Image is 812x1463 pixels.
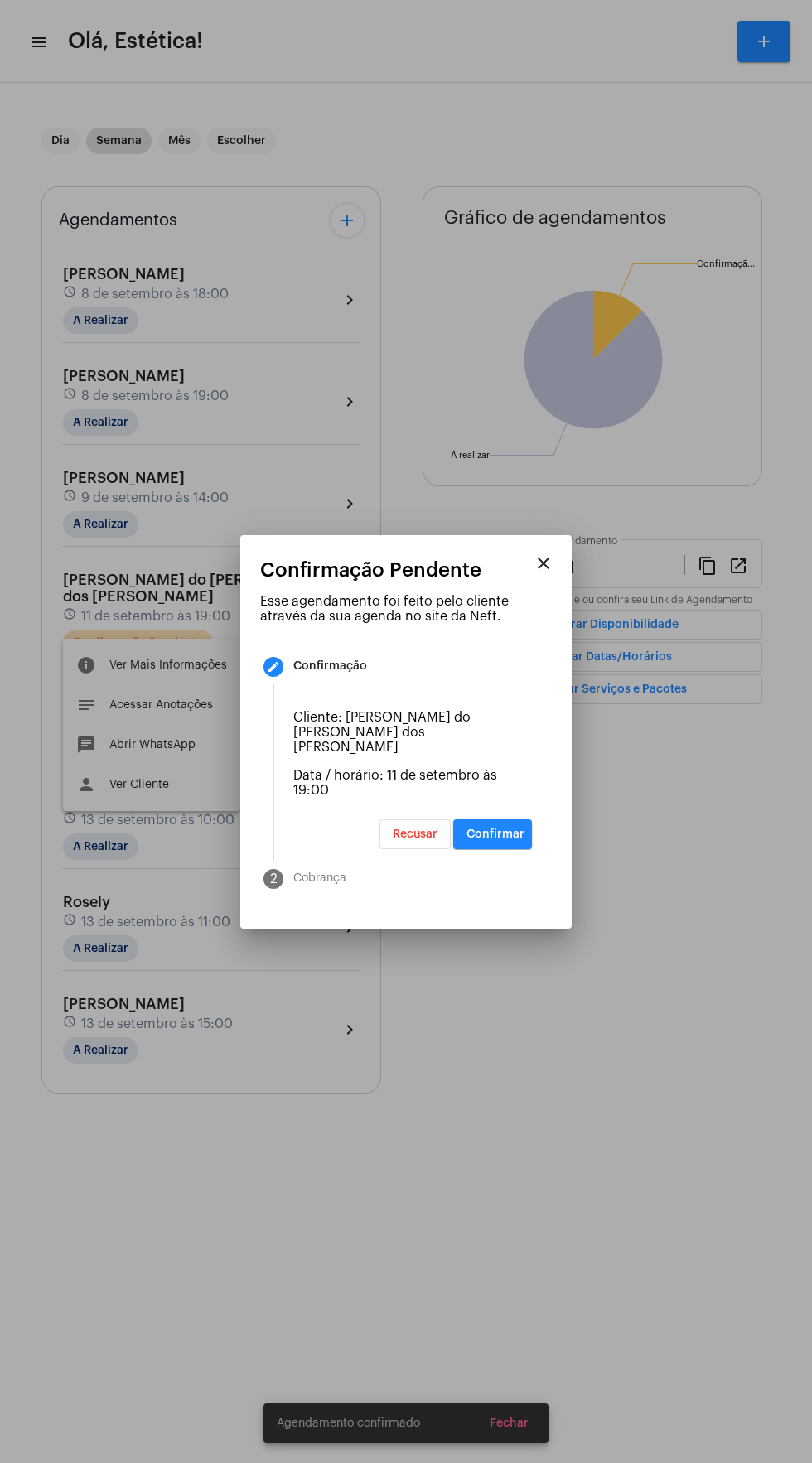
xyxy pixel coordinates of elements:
p: Data / horário: 11 de setembro às 19:00 [293,768,532,798]
span: 2 [270,872,278,886]
button: Confirmar [453,819,532,849]
span: Confirmar [466,828,524,840]
button: Recusar [379,819,451,849]
mat-icon: create [267,660,280,674]
p: Cliente: [PERSON_NAME] do [PERSON_NAME] dos [PERSON_NAME] [293,710,532,755]
span: Confirmação Pendente [260,559,481,581]
mat-icon: close [534,553,553,573]
p: Esse agendamento foi feito pelo cliente através da sua agenda no site da Neft. [260,594,552,624]
span: Recusar [393,828,437,840]
div: Cobrança [293,872,346,885]
div: Confirmação [293,660,367,673]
